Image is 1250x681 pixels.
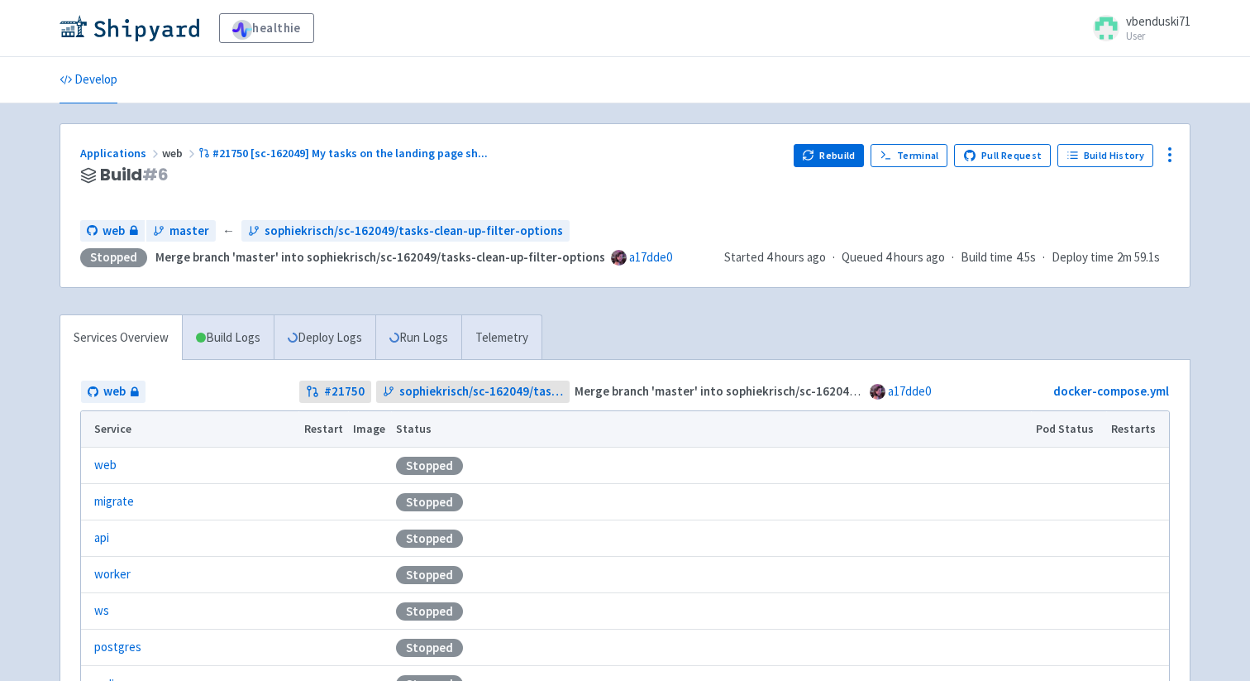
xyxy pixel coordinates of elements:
a: #21750 [299,381,371,403]
a: Telemetry [461,315,542,361]
a: healthie [219,13,314,43]
div: Stopped [396,566,463,584]
a: Run Logs [375,315,461,361]
a: Services Overview [60,315,182,361]
strong: # 21750 [324,382,365,401]
th: Pod Status [1031,411,1106,448]
span: master [169,222,209,241]
div: Stopped [396,602,463,621]
span: Build [100,165,169,185]
a: ws [94,602,109,621]
a: migrate [94,492,134,511]
img: Shipyard logo [60,15,199,41]
span: sophiekrisch/sc-162049/tasks-clean-up-filter-options [399,382,564,401]
a: vbenduski71 User [1083,15,1190,41]
a: postgres [94,638,141,657]
div: Stopped [396,493,463,511]
th: Image [348,411,391,448]
th: Service [81,411,298,448]
div: Stopped [396,639,463,657]
strong: Merge branch 'master' into sophiekrisch/sc-162049/tasks-clean-up-filter-options [575,383,1024,399]
a: a17dde0 [629,249,672,265]
a: web [94,456,117,475]
span: ← [222,222,235,241]
button: Rebuild [794,144,865,167]
time: 4 hours ago [766,249,826,265]
a: Pull Request [954,144,1051,167]
a: Build History [1057,144,1153,167]
span: web [103,382,126,401]
span: 2m 59.1s [1117,248,1160,267]
a: worker [94,565,131,584]
a: Terminal [871,144,947,167]
span: web [103,222,125,241]
th: Status [391,411,1031,448]
span: Deploy time [1052,248,1114,267]
span: web [162,146,198,161]
span: 4.5s [1016,248,1036,267]
time: 4 hours ago [885,249,945,265]
th: Restart [298,411,348,448]
a: sophiekrisch/sc-162049/tasks-clean-up-filter-options [376,381,570,403]
a: #21750 [sc-162049] My tasks on the landing page sh... [198,146,490,161]
a: Deploy Logs [274,315,375,361]
span: #21750 [sc-162049] My tasks on the landing page sh ... [212,146,488,161]
span: Build time [961,248,1013,267]
span: Queued [842,249,945,265]
span: Started [724,249,826,265]
small: User [1126,31,1190,41]
div: Stopped [396,530,463,548]
span: # 6 [142,163,169,186]
div: · · · [724,248,1170,267]
a: Applications [80,146,162,161]
a: web [81,381,146,403]
a: Develop [60,57,117,103]
a: a17dde0 [888,383,931,399]
a: Build Logs [183,315,274,361]
span: sophiekrisch/sc-162049/tasks-clean-up-filter-options [265,222,563,241]
a: web [80,220,145,242]
a: master [146,220,216,242]
div: Stopped [396,457,463,475]
a: sophiekrisch/sc-162049/tasks-clean-up-filter-options [241,220,570,242]
a: docker-compose.yml [1053,383,1169,399]
span: vbenduski71 [1126,13,1190,29]
strong: Merge branch 'master' into sophiekrisch/sc-162049/tasks-clean-up-filter-options [155,249,605,265]
th: Restarts [1106,411,1169,448]
div: Stopped [80,248,147,267]
a: api [94,529,109,548]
